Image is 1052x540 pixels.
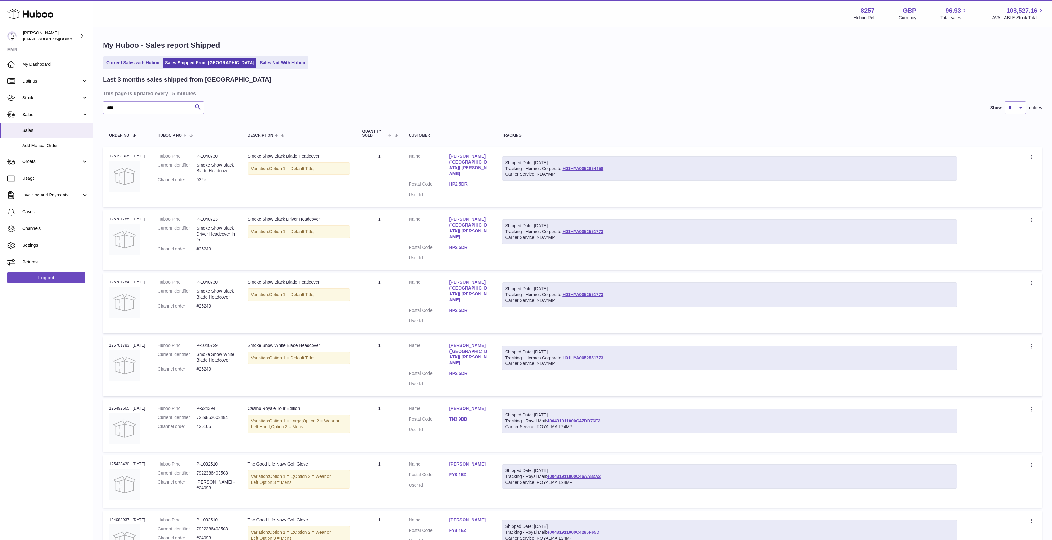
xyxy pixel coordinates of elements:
[197,479,235,491] dd: [PERSON_NAME] - #24993
[109,279,145,285] div: 125701784 | [DATE]
[158,153,197,159] dt: Huboo P no
[409,406,449,413] dt: Name
[409,528,449,535] dt: Postal Code
[103,75,271,84] h2: Last 3 months sales shipped from [GEOGRAPHIC_DATA]
[449,416,490,422] a: TN3 9BB
[271,424,304,429] span: Option 3 = Mens;
[562,166,603,171] a: H01HYA0052854458
[903,7,916,15] strong: GBP
[356,273,403,333] td: 1
[158,366,197,372] dt: Channel order
[409,381,449,387] dt: User Id
[109,343,145,348] div: 125701783 | [DATE]
[248,415,350,433] div: Variation:
[22,143,88,149] span: Add Manual Order
[22,128,88,133] span: Sales
[248,288,350,301] div: Variation:
[258,58,307,68] a: Sales Not With Huboo
[197,366,235,372] dd: #25249
[248,470,350,489] div: Variation:
[197,246,235,252] dd: #25249
[197,279,235,285] dd: P-1040730
[158,470,197,476] dt: Current identifier
[449,181,490,187] a: HP2 5DR
[22,175,88,181] span: Usage
[505,349,953,355] div: Shipped Date: [DATE]
[248,461,350,467] div: The Good Life Navy Golf Glove
[356,455,403,507] td: 1
[197,177,235,183] dd: 032e
[109,461,145,467] div: 125423430 | [DATE]
[158,406,197,412] dt: Huboo P no
[505,524,953,529] div: Shipped Date: [DATE]
[158,246,197,252] dt: Channel order
[197,343,235,349] dd: P-1040729
[990,105,1002,111] label: Show
[22,192,82,198] span: Invoicing and Payments
[197,415,235,421] dd: 7289852002484
[269,418,303,423] span: Option 1 = Large;
[109,161,140,192] img: no-photo.jpg
[7,272,85,283] a: Log out
[356,336,403,396] td: 1
[248,279,350,285] div: Smoke Show Black Blade Headcover
[505,223,953,229] div: Shipped Date: [DATE]
[158,288,197,300] dt: Current identifier
[158,415,197,421] dt: Current identifier
[158,162,197,174] dt: Current identifier
[409,371,449,378] dt: Postal Code
[197,470,235,476] dd: 7922386403508
[502,219,957,244] div: Tracking - Hermes Corporate:
[992,15,1045,21] span: AVAILABLE Stock Total
[992,7,1045,21] a: 108,527.16 AVAILABLE Stock Total
[409,343,449,368] dt: Name
[409,255,449,261] dt: User Id
[409,279,449,304] dt: Name
[158,517,197,523] dt: Huboo P no
[861,7,875,15] strong: 8257
[409,308,449,315] dt: Postal Code
[23,30,79,42] div: [PERSON_NAME]
[449,245,490,250] a: HP2 5DR
[248,216,350,222] div: Smoke Show Black Driver Headcover
[505,361,953,367] div: Carrier Service: NDAYMP
[158,177,197,183] dt: Channel order
[109,406,145,411] div: 125492665 | [DATE]
[449,472,490,478] a: FY8 4EZ
[22,61,88,67] span: My Dashboard
[409,245,449,252] dt: Postal Code
[502,346,957,370] div: Tracking - Hermes Corporate:
[197,424,235,430] dd: #25165
[104,58,162,68] a: Current Sales with Huboo
[449,517,490,523] a: [PERSON_NAME]
[158,343,197,349] dt: Huboo P no
[562,292,603,297] a: H01HYA0052551773
[449,279,490,303] a: [PERSON_NAME] ([GEOGRAPHIC_DATA]) [PERSON_NAME]
[409,472,449,479] dt: Postal Code
[1006,7,1037,15] span: 108,527.16
[409,461,449,469] dt: Name
[22,78,82,84] span: Listings
[505,479,953,485] div: Carrier Service: ROYALMAIL24MP
[158,279,197,285] dt: Huboo P no
[1029,105,1042,111] span: entries
[109,287,140,318] img: no-photo.jpg
[505,468,953,474] div: Shipped Date: [DATE]
[449,371,490,376] a: HP2 5DR
[409,181,449,189] dt: Postal Code
[409,153,449,178] dt: Name
[158,303,197,309] dt: Channel order
[158,225,197,243] dt: Current identifier
[22,242,88,248] span: Settings
[562,355,603,360] a: H01HYA0052551773
[269,530,294,535] span: Option 1 = L;
[248,225,350,238] div: Variation:
[269,229,315,234] span: Option 1 = Default Title;
[505,298,953,304] div: Carrier Service: NDAYMP
[158,424,197,430] dt: Channel order
[158,526,197,532] dt: Current identifier
[449,216,490,240] a: [PERSON_NAME] ([GEOGRAPHIC_DATA]) [PERSON_NAME]
[409,318,449,324] dt: User Id
[109,224,140,255] img: no-photo.jpg
[248,517,350,523] div: The Good Life Navy Golf Glove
